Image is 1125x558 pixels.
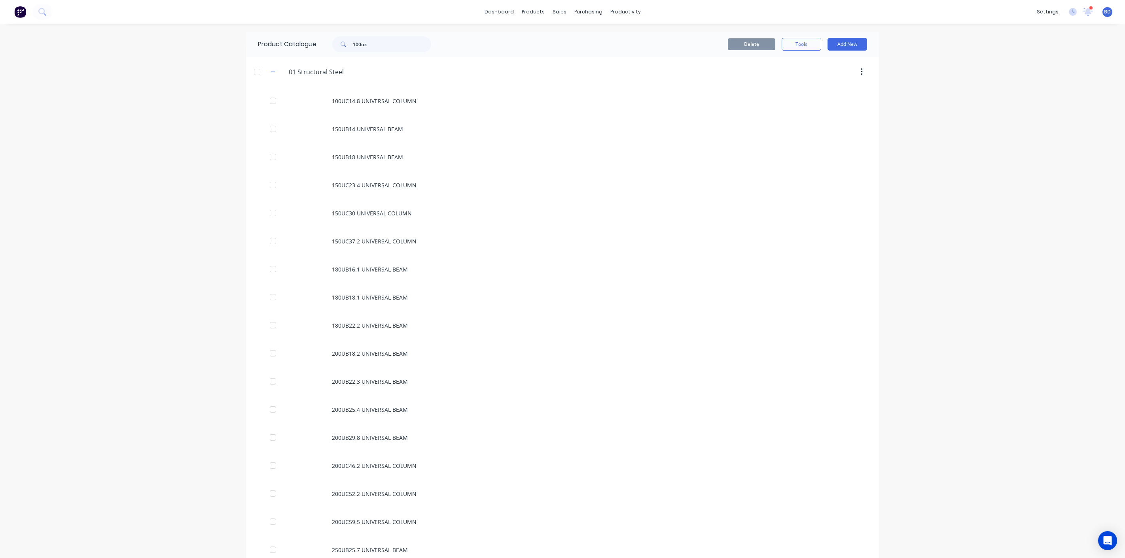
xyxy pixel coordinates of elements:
input: Enter category name [289,67,383,77]
div: 200UC52.2 UNIVERSAL COLUMN [246,480,879,508]
input: Search... [353,36,431,52]
div: sales [549,6,570,18]
div: products [518,6,549,18]
div: 200UC46.2 UNIVERSAL COLUMN [246,452,879,480]
button: Add New [828,38,867,51]
div: 180UB18.1 UNIVERSAL BEAM [246,283,879,311]
div: 150UC37.2 UNIVERSAL COLUMN [246,227,879,255]
div: 150UB14 UNIVERSAL BEAM [246,115,879,143]
div: 200UB22.3 UNIVERSAL BEAM [246,368,879,396]
div: Open Intercom Messenger [1098,531,1117,550]
div: 180UB16.1 UNIVERSAL BEAM [246,255,879,283]
img: Factory [14,6,26,18]
div: 200UC59.5 UNIVERSAL COLUMN [246,508,879,536]
div: Product Catalogue [246,32,316,57]
div: 150UC23.4 UNIVERSAL COLUMN [246,171,879,199]
span: BD [1104,8,1111,15]
div: 200UB18.2 UNIVERSAL BEAM [246,339,879,368]
div: 100UC14.8 UNIVERSAL COLUMN [246,87,879,115]
div: purchasing [570,6,606,18]
div: 150UB18 UNIVERSAL BEAM [246,143,879,171]
div: productivity [606,6,645,18]
a: dashboard [481,6,518,18]
div: 180UB22.2 UNIVERSAL BEAM [246,311,879,339]
div: 150UC30 UNIVERSAL COLUMN [246,199,879,227]
button: Delete [728,38,775,50]
div: 200UB29.8 UNIVERSAL BEAM [246,424,879,452]
div: settings [1033,6,1062,18]
button: Tools [782,38,821,51]
div: 200UB25.4 UNIVERSAL BEAM [246,396,879,424]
